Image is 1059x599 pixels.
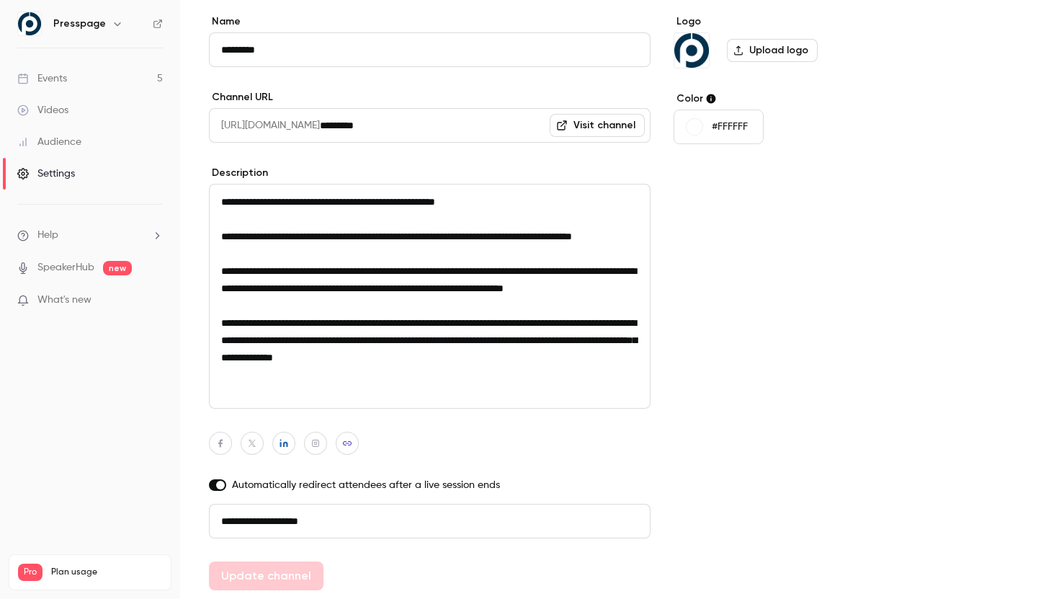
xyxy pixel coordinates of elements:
label: Automatically redirect attendees after a live session ends [209,478,651,492]
div: Audience [17,135,81,149]
img: Presspage [674,33,709,68]
label: Upload logo [727,39,818,62]
span: Plan usage [51,567,162,578]
label: Logo [674,14,895,29]
label: Name [209,14,651,29]
img: Presspage [18,12,41,35]
a: SpeakerHub [37,260,94,275]
label: Color [674,92,895,106]
span: What's new [37,293,91,308]
a: Visit channel [550,114,645,137]
label: Channel URL [209,90,651,105]
span: [URL][DOMAIN_NAME] [209,108,320,143]
span: Pro [18,564,43,581]
span: new [103,261,132,275]
button: #FFFFFF [674,110,764,144]
li: help-dropdown-opener [17,228,163,243]
div: Settings [17,167,75,181]
div: Events [17,71,67,86]
p: #FFFFFF [712,120,748,134]
h6: Presspage [53,17,106,31]
section: Logo [674,14,895,68]
span: Help [37,228,58,243]
div: Videos [17,103,68,117]
label: Description [209,166,651,180]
